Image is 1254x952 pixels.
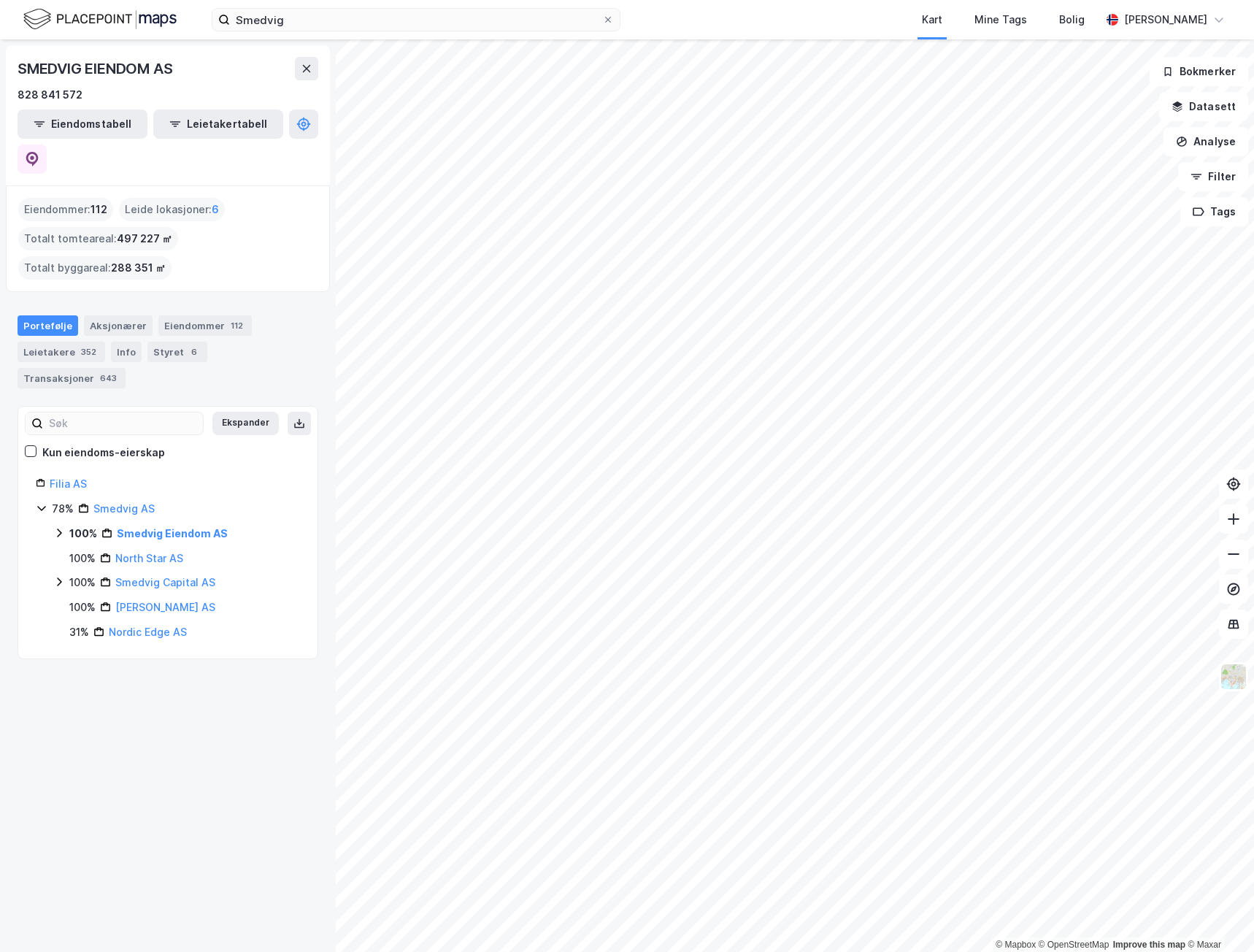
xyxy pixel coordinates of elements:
[69,525,97,542] div: 100%
[52,500,74,518] div: 78%
[18,86,82,104] div: 828 841 572
[996,940,1036,950] a: Mapbox
[111,342,142,362] div: Info
[1178,162,1248,191] button: Filter
[42,444,165,461] div: Kun eiendoms-eierskap
[119,198,225,221] div: Leide lokasjoner :
[69,599,96,616] div: 100%
[1180,197,1248,226] button: Tags
[115,552,183,564] a: North Star AS
[18,368,126,388] div: Transaksjoner
[158,315,252,336] div: Eiendommer
[18,315,78,336] div: Portefølje
[69,574,96,591] div: 100%
[1181,882,1254,952] iframe: Chat Widget
[228,318,246,333] div: 112
[115,601,215,613] a: [PERSON_NAME] AS
[18,198,113,221] div: Eiendommer :
[974,11,1027,28] div: Mine Tags
[147,342,207,362] div: Styret
[109,626,187,638] a: Nordic Edge AS
[117,230,172,247] span: 497 227 ㎡
[18,110,147,139] button: Eiendomstabell
[115,576,215,588] a: Smedvig Capital AS
[212,201,219,218] span: 6
[97,371,120,385] div: 643
[1039,940,1109,950] a: OpenStreetMap
[212,412,279,435] button: Ekspander
[69,550,96,567] div: 100%
[1159,92,1248,121] button: Datasett
[1163,127,1248,156] button: Analyse
[1220,663,1247,691] img: Z
[18,256,172,280] div: Totalt byggareal :
[23,7,177,32] img: logo.f888ab2527a4732fd821a326f86c7f29.svg
[187,345,201,359] div: 6
[91,201,107,218] span: 112
[1150,57,1248,86] button: Bokmerker
[117,527,228,540] a: Smedvig Eiendom AS
[84,315,153,336] div: Aksjonærer
[1059,11,1085,28] div: Bolig
[230,9,602,31] input: Søk på adresse, matrikkel, gårdeiere, leietakere eller personer
[18,227,178,250] div: Totalt tomteareal :
[18,57,175,80] div: SMEDVIG EIENDOM AS
[111,259,166,277] span: 288 351 ㎡
[78,345,99,359] div: 352
[93,502,155,515] a: Smedvig AS
[69,623,89,641] div: 31%
[50,477,87,490] a: Filia AS
[43,412,203,434] input: Søk
[1113,940,1185,950] a: Improve this map
[922,11,942,28] div: Kart
[18,342,105,362] div: Leietakere
[1124,11,1207,28] div: [PERSON_NAME]
[153,110,283,139] button: Leietakertabell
